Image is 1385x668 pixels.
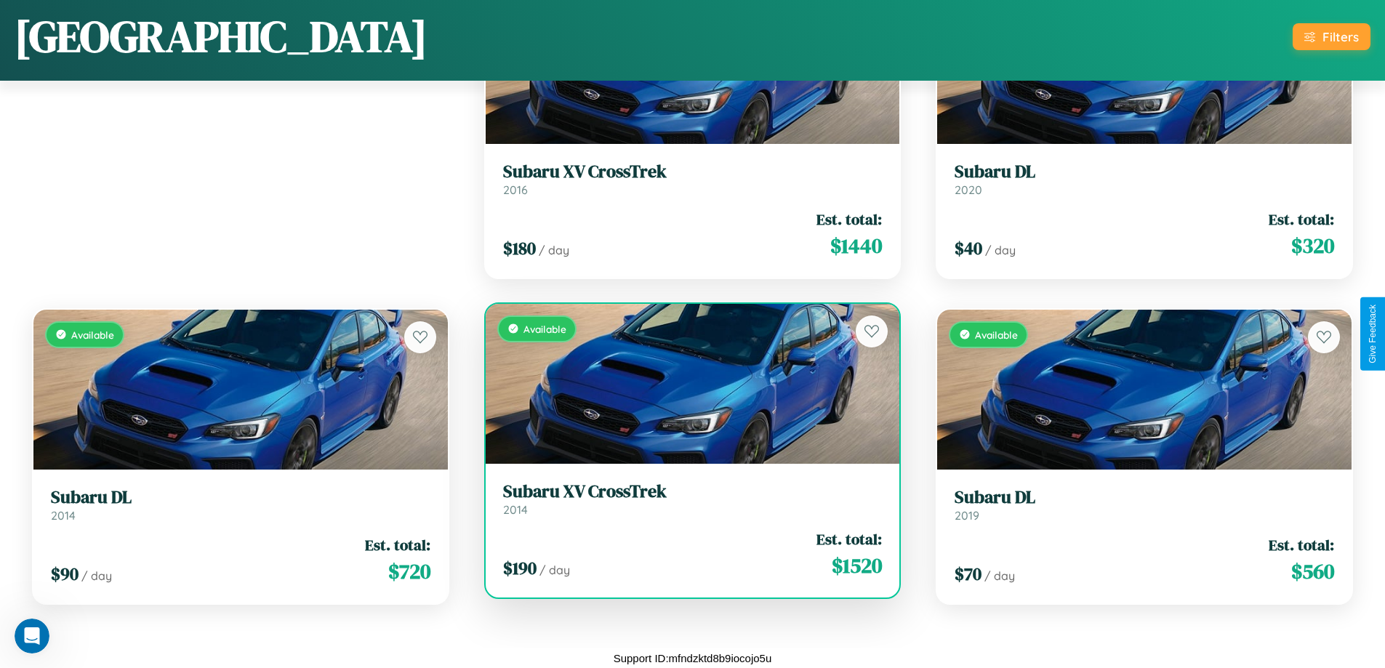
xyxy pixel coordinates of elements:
[15,619,49,653] iframe: Intercom live chat
[1293,23,1370,50] button: Filters
[523,323,566,335] span: Available
[955,236,982,260] span: $ 40
[1322,29,1359,44] div: Filters
[955,182,982,197] span: 2020
[975,329,1018,341] span: Available
[1291,557,1334,586] span: $ 560
[955,508,979,523] span: 2019
[365,534,430,555] span: Est. total:
[955,487,1334,523] a: Subaru DL2019
[503,161,883,197] a: Subaru XV CrossTrek2016
[503,502,528,517] span: 2014
[985,243,1016,257] span: / day
[51,508,76,523] span: 2014
[1368,305,1378,363] div: Give Feedback
[614,648,772,668] p: Support ID: mfndzktd8b9iocojo5u
[51,487,430,508] h3: Subaru DL
[832,551,882,580] span: $ 1520
[1269,209,1334,230] span: Est. total:
[1291,231,1334,260] span: $ 320
[503,236,536,260] span: $ 180
[955,161,1334,182] h3: Subaru DL
[1269,534,1334,555] span: Est. total:
[81,568,112,583] span: / day
[51,562,79,586] span: $ 90
[955,487,1334,508] h3: Subaru DL
[51,487,430,523] a: Subaru DL2014
[503,182,528,197] span: 2016
[816,209,882,230] span: Est. total:
[503,481,883,517] a: Subaru XV CrossTrek2014
[503,556,537,580] span: $ 190
[503,481,883,502] h3: Subaru XV CrossTrek
[984,568,1015,583] span: / day
[955,161,1334,197] a: Subaru DL2020
[539,563,570,577] span: / day
[503,161,883,182] h3: Subaru XV CrossTrek
[388,557,430,586] span: $ 720
[15,7,427,66] h1: [GEOGRAPHIC_DATA]
[539,243,569,257] span: / day
[71,329,114,341] span: Available
[830,231,882,260] span: $ 1440
[955,562,981,586] span: $ 70
[816,528,882,550] span: Est. total:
